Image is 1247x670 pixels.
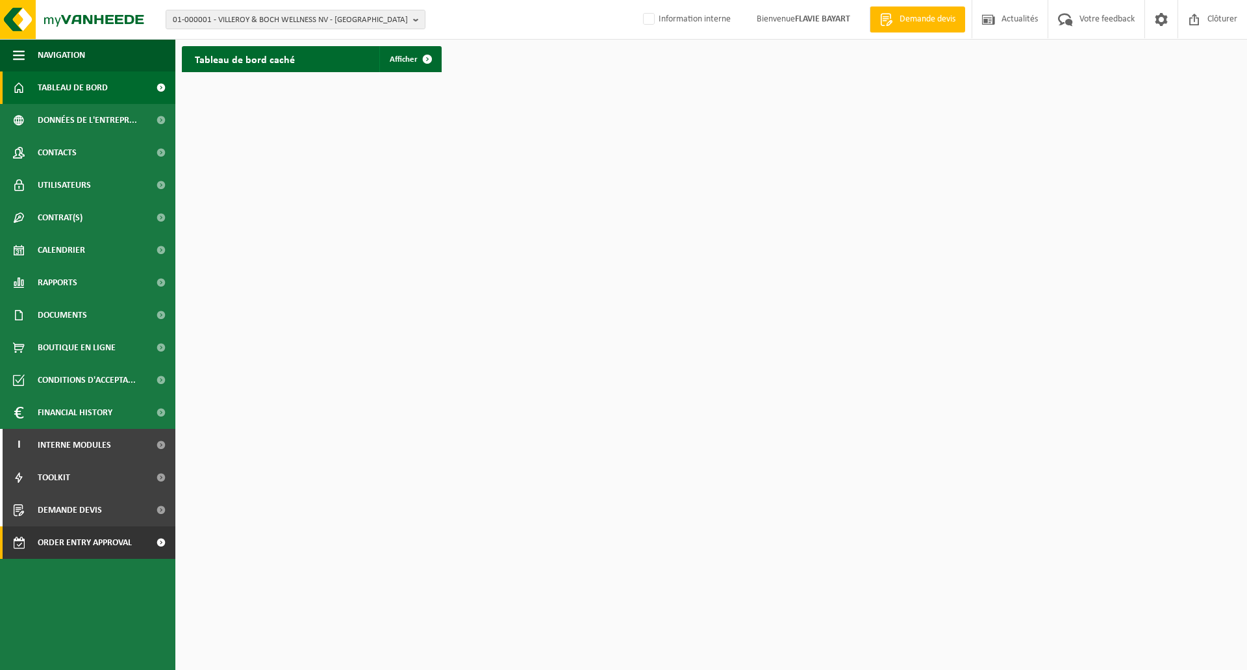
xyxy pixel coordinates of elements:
span: Utilisateurs [38,169,91,201]
span: Contacts [38,136,77,169]
span: 01-000001 - VILLEROY & BOCH WELLNESS NV - [GEOGRAPHIC_DATA] [173,10,408,30]
span: Calendrier [38,234,85,266]
span: Documents [38,299,87,331]
span: Demande devis [896,13,959,26]
span: Contrat(s) [38,201,82,234]
span: Interne modules [38,429,111,461]
span: Conditions d'accepta... [38,364,136,396]
span: I [13,429,25,461]
span: Navigation [38,39,85,71]
span: Afficher [390,55,418,64]
label: Information interne [640,10,731,29]
span: Financial History [38,396,112,429]
a: Demande devis [870,6,965,32]
strong: FLAVIE BAYART [795,14,850,24]
span: Order entry approval [38,526,132,559]
span: Demande devis [38,494,102,526]
span: Rapports [38,266,77,299]
h2: Tableau de bord caché [182,46,308,71]
a: Afficher [379,46,440,72]
button: 01-000001 - VILLEROY & BOCH WELLNESS NV - [GEOGRAPHIC_DATA] [166,10,425,29]
span: Données de l'entrepr... [38,104,137,136]
span: Boutique en ligne [38,331,116,364]
span: Toolkit [38,461,70,494]
span: Tableau de bord [38,71,108,104]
